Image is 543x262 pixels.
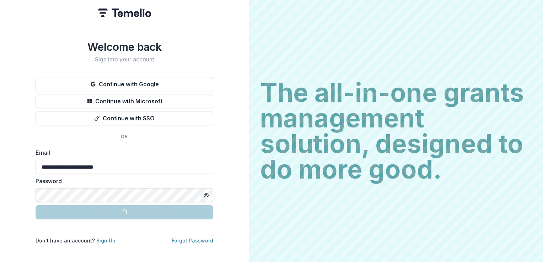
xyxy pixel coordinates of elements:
img: Temelio [98,9,151,17]
button: Continue with Google [36,77,213,91]
p: Don't have an account? [36,237,115,244]
button: Continue with Microsoft [36,94,213,108]
h1: Welcome back [36,40,213,53]
label: Password [36,177,209,185]
h2: Sign into your account [36,56,213,63]
button: Continue with SSO [36,111,213,125]
a: Sign Up [96,238,115,244]
label: Email [36,148,209,157]
button: Toggle password visibility [200,190,212,201]
a: Forgot Password [172,238,213,244]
